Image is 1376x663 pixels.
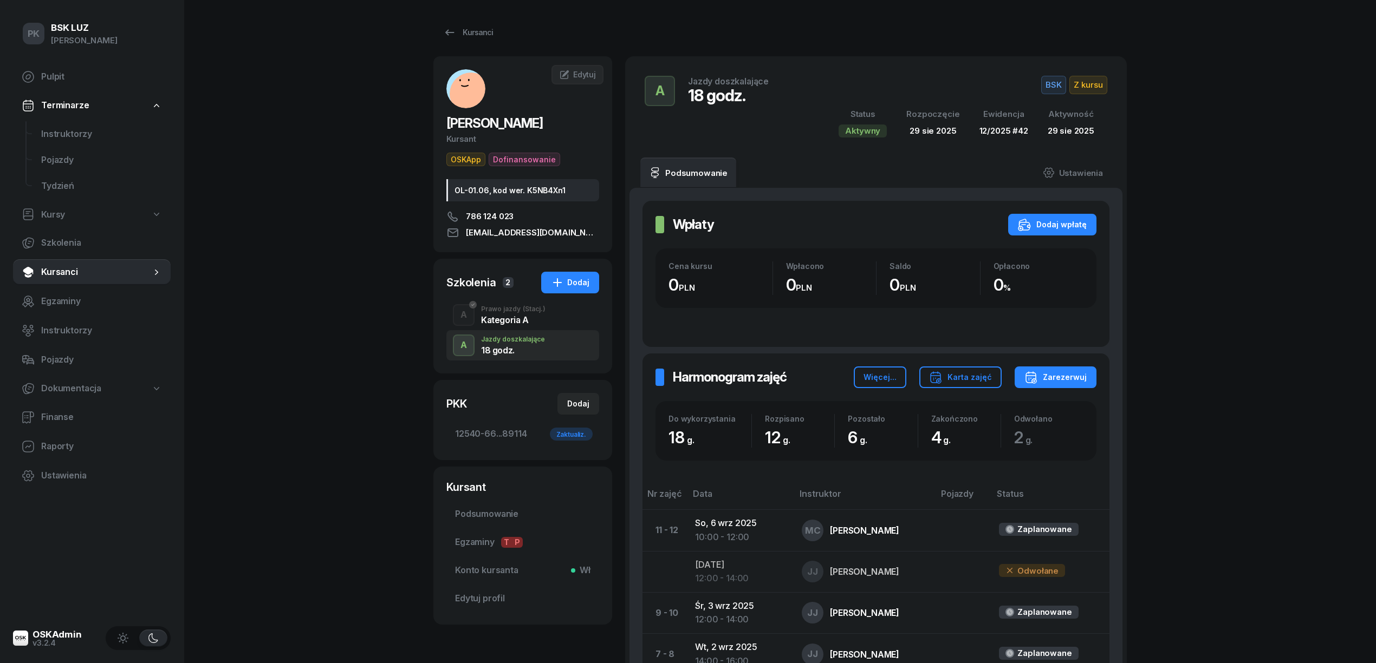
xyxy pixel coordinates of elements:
[456,336,471,355] div: A
[455,535,590,549] span: Egzaminy
[848,428,873,447] span: 6
[786,261,877,271] div: Wpłacono
[481,306,546,312] div: Prawo jazdy
[33,173,171,199] a: Tydzień
[686,510,793,551] td: So, 6 wrz 2025
[979,107,1028,121] div: Ewidencja
[1018,218,1087,231] div: Dodaj wpłatę
[906,107,959,121] div: Rozpoczęcie
[33,147,171,173] a: Pojazdy
[1041,76,1066,94] span: BSK
[919,366,1002,388] button: Karta zajęć
[890,261,980,271] div: Saldo
[686,551,793,592] td: [DATE]
[765,414,834,423] div: Rozpisano
[13,463,171,489] a: Ustawienia
[900,283,916,293] small: PLN
[41,99,89,113] span: Terminarze
[668,414,751,423] div: Do wykorzystania
[41,127,162,141] span: Instruktorzy
[999,564,1065,577] div: Odwołane
[51,23,118,32] div: BSK LUZ
[41,265,151,279] span: Kursanci
[13,64,171,90] a: Pulpit
[1048,107,1094,121] div: Aktywność
[673,369,787,386] h2: Harmonogram zajęć
[640,157,736,188] a: Podsumowanie
[890,275,980,295] div: 0
[446,586,599,612] a: Edytuj profil
[557,393,599,415] button: Dodaj
[550,428,593,441] div: Zaktualiz.
[13,434,171,459] a: Raporty
[41,382,101,396] span: Dokumentacja
[860,435,867,445] small: g.
[686,592,793,633] td: Śr, 3 wrz 2025
[13,631,28,646] img: logo-xs@2x.png
[1024,371,1087,384] div: Zarezerwuj
[443,26,493,39] div: Kursanci
[13,404,171,430] a: Finanse
[41,153,162,167] span: Pojazdy
[446,501,599,527] a: Podsumowanie
[13,259,171,285] a: Kursanci
[807,567,818,576] span: JJ
[1017,646,1072,660] div: Zaplanowane
[688,77,769,86] div: Jazdy doszkalające
[695,613,784,627] div: 12:00 - 14:00
[446,330,599,360] button: AJazdy doszkalające18 godz.
[41,324,162,338] span: Instruktorzy
[910,126,956,136] span: 29 sie 2025
[1041,76,1107,94] button: BSKZ kursu
[13,230,171,256] a: Szkolenia
[13,202,171,227] a: Kursy
[931,414,1001,423] div: Zakończono
[481,336,545,343] div: Jazdy doszkalające
[695,530,784,544] div: 10:00 - 12:00
[446,115,543,131] span: [PERSON_NAME]
[673,216,714,233] h2: Wpłaty
[489,153,560,166] span: Dofinansowanie
[796,283,812,293] small: PLN
[523,306,546,312] span: (Stacj.)
[854,366,906,388] button: Więcej...
[41,236,162,250] span: Szkolenia
[686,487,793,510] th: Data
[455,563,590,577] span: Konto kursanta
[33,121,171,147] a: Instruktorzy
[41,294,162,308] span: Egzaminy
[1034,157,1112,188] a: Ustawienia
[830,650,899,659] div: [PERSON_NAME]
[51,34,118,48] div: [PERSON_NAME]
[567,397,589,410] div: Dodaj
[446,275,496,290] div: Szkolenia
[830,526,899,535] div: [PERSON_NAME]
[481,346,545,355] div: 18 godz.
[33,630,82,639] div: OSKAdmin
[551,65,603,84] a: Edytuj
[503,277,514,288] span: 2
[541,272,599,293] button: Dodaj
[446,132,599,146] div: Kursant
[830,567,899,576] div: [PERSON_NAME]
[573,70,596,79] span: Edytuj
[642,487,686,510] th: Nr zajęć
[839,107,887,121] div: Status
[41,439,162,454] span: Raporty
[455,507,590,521] span: Podsumowanie
[1003,283,1011,293] small: %
[642,510,686,551] td: 11 - 12
[979,124,1028,138] div: 12/2025 #42
[786,275,877,295] div: 0
[13,347,171,373] a: Pojazdy
[446,396,467,411] div: PKK
[994,275,1084,295] div: 0
[13,288,171,314] a: Egzaminy
[1048,124,1094,138] div: 29 sie 2025
[13,376,171,401] a: Dokumentacja
[453,334,475,356] button: A
[929,371,992,384] div: Karta zajęć
[807,649,818,659] span: JJ
[668,428,699,447] span: 18
[1025,435,1033,445] small: g.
